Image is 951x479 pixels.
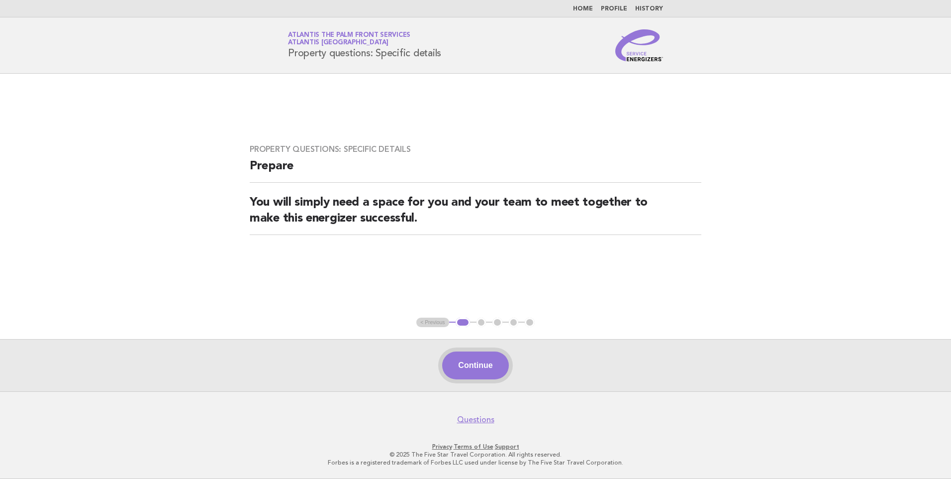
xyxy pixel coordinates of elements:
[250,158,701,183] h2: Prepare
[171,443,780,451] p: · ·
[250,144,701,154] h3: Property questions: Specific details
[288,32,441,58] h1: Property questions: Specific details
[250,195,701,235] h2: You will simply need a space for you and your team to meet together to make this energizer succes...
[573,6,593,12] a: Home
[432,443,452,450] a: Privacy
[288,40,388,46] span: Atlantis [GEOGRAPHIC_DATA]
[442,352,508,379] button: Continue
[454,443,493,450] a: Terms of Use
[456,318,470,328] button: 1
[635,6,663,12] a: History
[615,29,663,61] img: Service Energizers
[601,6,627,12] a: Profile
[288,32,410,46] a: Atlantis The Palm Front ServicesAtlantis [GEOGRAPHIC_DATA]
[457,415,494,425] a: Questions
[171,451,780,459] p: © 2025 The Five Star Travel Corporation. All rights reserved.
[495,443,519,450] a: Support
[171,459,780,467] p: Forbes is a registered trademark of Forbes LLC used under license by The Five Star Travel Corpora...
